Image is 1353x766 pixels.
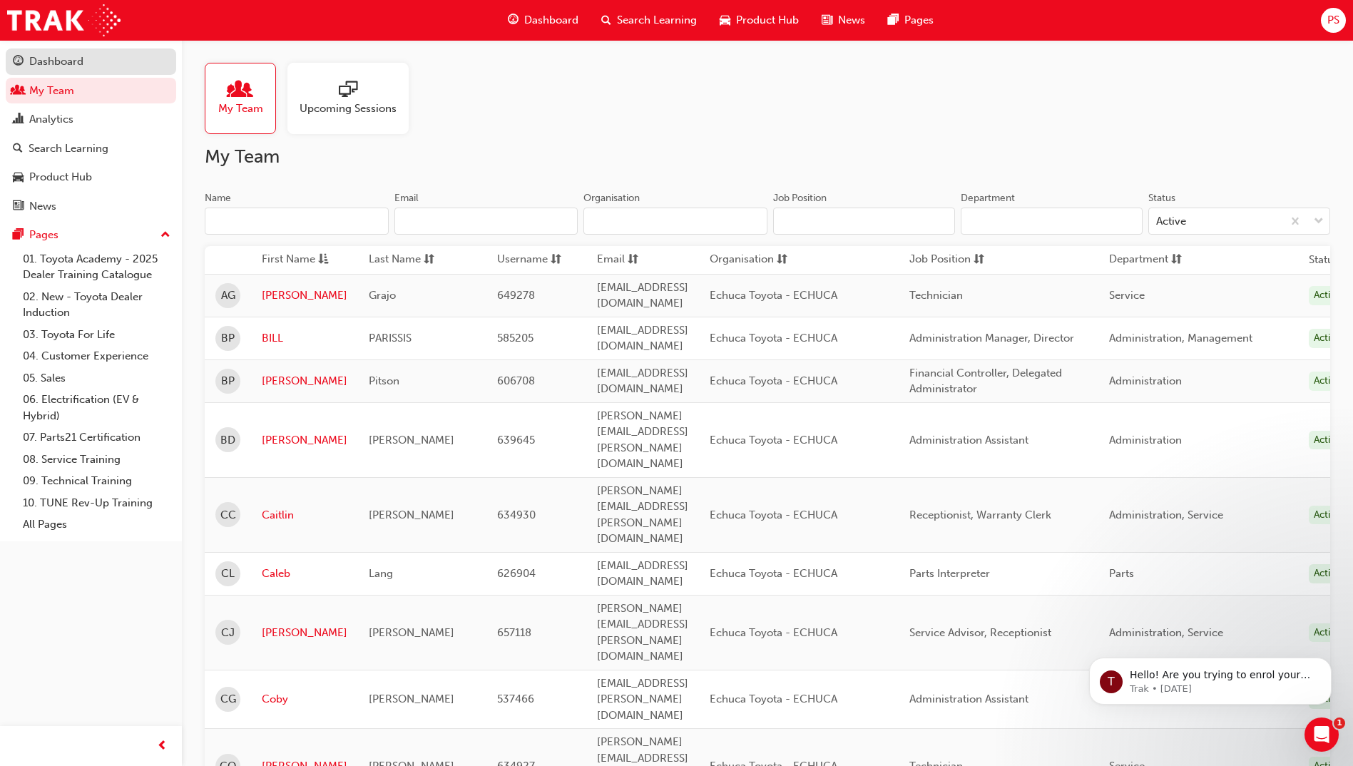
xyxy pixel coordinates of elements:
[720,11,730,29] span: car-icon
[497,626,531,639] span: 657118
[13,200,24,213] span: news-icon
[13,113,24,126] span: chart-icon
[601,11,611,29] span: search-icon
[496,6,590,35] a: guage-iconDashboard
[369,251,447,269] button: Last Namesorting-icon
[773,208,955,235] input: Job Position
[6,222,176,248] button: Pages
[17,449,176,471] a: 08. Service Training
[13,143,23,155] span: search-icon
[909,567,990,580] span: Parts Interpreter
[231,81,250,101] span: people-icon
[1109,509,1223,521] span: Administration, Service
[1109,434,1182,446] span: Administration
[262,432,347,449] a: [PERSON_NAME]
[1309,252,1339,268] th: Status
[597,409,688,471] span: [PERSON_NAME][EMAIL_ADDRESS][PERSON_NAME][DOMAIN_NAME]
[597,559,688,588] span: [EMAIL_ADDRESS][DOMAIN_NAME]
[597,677,688,722] span: [EMAIL_ADDRESS][PERSON_NAME][DOMAIN_NAME]
[13,56,24,68] span: guage-icon
[708,6,810,35] a: car-iconProduct Hub
[1309,564,1346,583] div: Active
[888,11,899,29] span: pages-icon
[909,251,971,269] span: Job Position
[710,626,837,639] span: Echuca Toyota - ECHUCA
[13,85,24,98] span: people-icon
[1334,718,1345,729] span: 1
[497,332,533,344] span: 585205
[369,509,454,521] span: [PERSON_NAME]
[710,332,837,344] span: Echuca Toyota - ECHUCA
[221,330,235,347] span: BP
[497,509,536,521] span: 634930
[597,324,688,353] span: [EMAIL_ADDRESS][DOMAIN_NAME]
[6,46,176,222] button: DashboardMy TeamAnalyticsSearch LearningProduct HubNews
[497,434,535,446] span: 639645
[909,332,1074,344] span: Administration Manager, Director
[497,693,534,705] span: 537466
[1309,506,1346,525] div: Active
[508,11,519,29] span: guage-icon
[1309,623,1346,643] div: Active
[597,251,625,269] span: Email
[710,251,788,269] button: Organisationsorting-icon
[961,191,1015,205] div: Department
[221,566,235,582] span: CL
[13,229,24,242] span: pages-icon
[1305,718,1339,752] iframe: Intercom live chat
[318,251,329,269] span: asc-icon
[1309,431,1346,450] div: Active
[810,6,877,35] a: news-iconNews
[339,81,357,101] span: sessionType_ONLINE_URL-icon
[909,626,1051,639] span: Service Advisor, Receptionist
[583,208,767,235] input: Organisation
[424,251,434,269] span: sorting-icon
[262,691,347,708] a: Coby
[909,367,1062,396] span: Financial Controller, Delegated Administrator
[710,289,837,302] span: Echuca Toyota - ECHUCA
[1327,12,1339,29] span: PS
[13,171,24,184] span: car-icon
[1309,286,1346,305] div: Active
[909,509,1051,521] span: Receptionist, Warranty Clerk
[1321,8,1346,33] button: PS
[369,332,412,344] span: PARISSIS
[583,191,640,205] div: Organisation
[17,345,176,367] a: 04. Customer Experience
[590,6,708,35] a: search-iconSearch Learning
[220,432,235,449] span: BD
[369,374,399,387] span: Pitson
[1109,374,1182,387] span: Administration
[262,625,347,641] a: [PERSON_NAME]
[497,251,576,269] button: Usernamesorting-icon
[262,373,347,389] a: [PERSON_NAME]
[710,374,837,387] span: Echuca Toyota - ECHUCA
[710,509,837,521] span: Echuca Toyota - ECHUCA
[394,208,578,235] input: Email
[628,251,638,269] span: sorting-icon
[597,367,688,396] span: [EMAIL_ADDRESS][DOMAIN_NAME]
[877,6,945,35] a: pages-iconPages
[17,514,176,536] a: All Pages
[1109,626,1223,639] span: Administration, Service
[6,136,176,162] a: Search Learning
[394,191,419,205] div: Email
[29,227,58,243] div: Pages
[773,191,827,205] div: Job Position
[597,251,675,269] button: Emailsorting-icon
[160,226,170,245] span: up-icon
[909,434,1028,446] span: Administration Assistant
[1148,191,1175,205] div: Status
[262,287,347,304] a: [PERSON_NAME]
[17,492,176,514] a: 10. TUNE Rev-Up Training
[17,367,176,389] a: 05. Sales
[220,507,236,524] span: CC
[1309,372,1346,391] div: Active
[7,4,121,36] img: Trak
[736,12,799,29] span: Product Hub
[710,434,837,446] span: Echuca Toyota - ECHUCA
